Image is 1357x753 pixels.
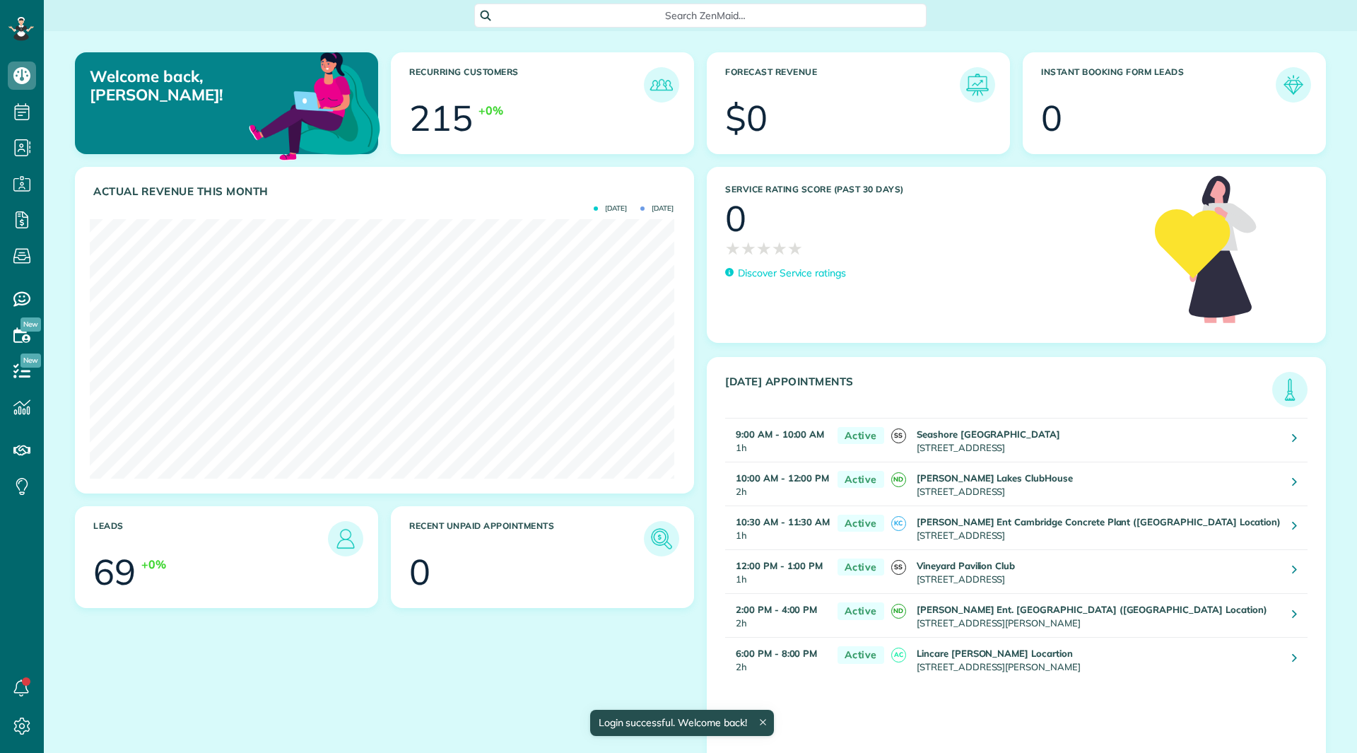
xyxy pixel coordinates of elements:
[917,516,1281,527] strong: [PERSON_NAME] Ent Cambridge Concrete Plant ([GEOGRAPHIC_DATA] Location)
[913,506,1282,549] td: [STREET_ADDRESS]
[736,428,824,440] strong: 9:00 AM - 10:00 AM
[647,71,676,99] img: icon_recurring_customers-cf858462ba22bcd05b5a5880d41d6543d210077de5bb9ebc9590e49fd87d84ed.png
[409,67,644,103] h3: Recurring Customers
[736,516,830,527] strong: 10:30 AM - 11:30 AM
[725,67,960,103] h3: Forecast Revenue
[1276,375,1304,404] img: icon_todays_appointments-901f7ab196bb0bea1936b74009e4eb5ffbc2d2711fa7634e0d609ed5ef32b18b.png
[594,205,627,212] span: [DATE]
[891,560,906,575] span: SS
[93,554,136,590] div: 69
[838,515,884,532] span: Active
[20,354,41,368] span: New
[838,427,884,445] span: Active
[736,560,823,571] strong: 12:00 PM - 1:00 PM
[736,648,817,659] strong: 6:00 PM - 8:00 PM
[913,462,1282,506] td: [STREET_ADDRESS]
[409,554,430,590] div: 0
[93,521,328,556] h3: Leads
[891,472,906,487] span: ND
[741,236,756,261] span: ★
[725,594,830,638] td: 2h
[913,549,1282,593] td: [STREET_ADDRESS]
[725,375,1272,407] h3: [DATE] Appointments
[725,201,746,236] div: 0
[913,594,1282,638] td: [STREET_ADDRESS][PERSON_NAME]
[725,638,830,682] td: 2h
[913,418,1282,462] td: [STREET_ADDRESS]
[772,236,787,261] span: ★
[917,428,1060,440] strong: Seashore [GEOGRAPHIC_DATA]
[725,549,830,593] td: 1h
[725,266,846,281] a: Discover Service ratings
[891,516,906,531] span: KC
[478,103,503,119] div: +0%
[838,471,884,489] span: Active
[640,205,674,212] span: [DATE]
[725,185,1141,194] h3: Service Rating score (past 30 days)
[891,428,906,443] span: SS
[331,525,360,553] img: icon_leads-1bed01f49abd5b7fead27621c3d59655bb73ed531f8eeb49469d10e621d6b896.png
[725,462,830,506] td: 2h
[90,67,281,105] p: Welcome back, [PERSON_NAME]!
[1041,100,1062,136] div: 0
[917,604,1267,615] strong: [PERSON_NAME] Ent. [GEOGRAPHIC_DATA] ([GEOGRAPHIC_DATA] Location)
[409,521,644,556] h3: Recent unpaid appointments
[20,317,41,332] span: New
[917,472,1073,484] strong: [PERSON_NAME] Lakes ClubHouse
[787,236,803,261] span: ★
[725,418,830,462] td: 1h
[589,710,773,736] div: Login successful. Welcome back!
[141,556,166,573] div: +0%
[838,646,884,664] span: Active
[736,604,817,615] strong: 2:00 PM - 4:00 PM
[891,648,906,662] span: AC
[838,559,884,576] span: Active
[838,602,884,620] span: Active
[738,266,846,281] p: Discover Service ratings
[725,100,768,136] div: $0
[725,236,741,261] span: ★
[917,560,1015,571] strong: Vineyard Pavilion Club
[736,472,829,484] strong: 10:00 AM - 12:00 PM
[756,236,772,261] span: ★
[1041,67,1276,103] h3: Instant Booking Form Leads
[93,185,679,198] h3: Actual Revenue this month
[725,506,830,549] td: 1h
[917,648,1073,659] strong: Lincare [PERSON_NAME] Locartion
[647,525,676,553] img: icon_unpaid_appointments-47b8ce3997adf2238b356f14209ab4cced10bd1f174958f3ca8f1d0dd7fffeee.png
[409,100,473,136] div: 215
[913,638,1282,682] td: [STREET_ADDRESS][PERSON_NAME]
[246,36,383,173] img: dashboard_welcome-42a62b7d889689a78055ac9021e634bf52bae3f8056760290aed330b23ab8690.png
[963,71,992,99] img: icon_forecast_revenue-8c13a41c7ed35a8dcfafea3cbb826a0462acb37728057bba2d056411b612bbbe.png
[1279,71,1308,99] img: icon_form_leads-04211a6a04a5b2264e4ee56bc0799ec3eb69b7e499cbb523a139df1d13a81ae0.png
[891,604,906,619] span: ND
